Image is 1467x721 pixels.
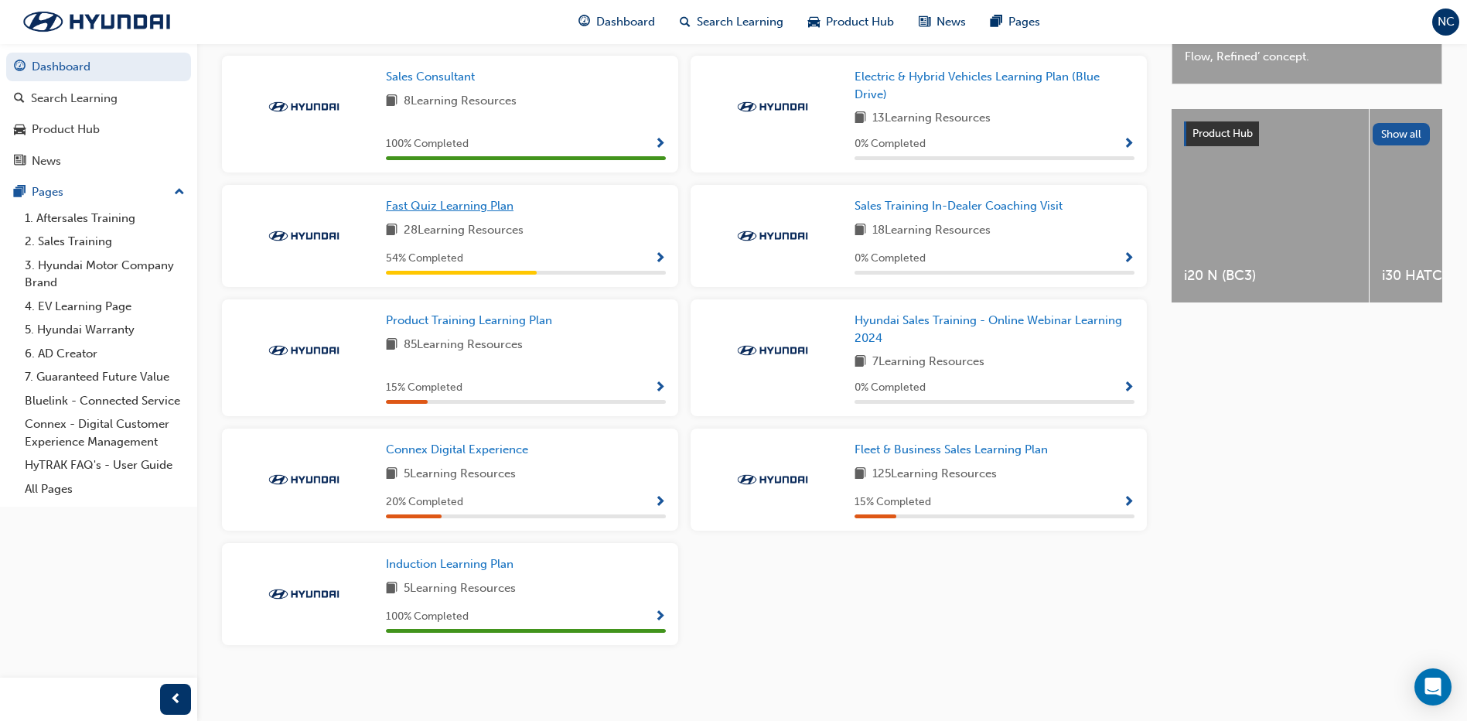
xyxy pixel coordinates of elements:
span: 7 Learning Resources [872,353,984,372]
a: 5. Hyundai Warranty [19,318,191,342]
span: car-icon [808,12,820,32]
a: Induction Learning Plan [386,555,520,573]
span: book-icon [386,92,397,111]
a: Fleet & Business Sales Learning Plan [855,441,1054,459]
a: Sales Training In-Dealer Coaching Visit [855,197,1069,215]
div: Pages [32,183,63,201]
span: 18 Learning Resources [872,221,991,241]
span: Show Progress [1123,496,1134,510]
span: prev-icon [170,690,182,709]
button: Show Progress [654,607,666,627]
span: pages-icon [991,12,1002,32]
a: 7. Guaranteed Future Value [19,365,191,389]
button: Show Progress [1123,249,1134,268]
a: Sales Consultant [386,68,481,86]
a: search-iconSearch Learning [667,6,796,38]
span: Show Progress [654,138,666,152]
span: Show Progress [654,610,666,624]
span: New IONIQ 6 and IONIQ 6 N Line under ‘Pure Flow, Refined’ concept. [1185,30,1429,65]
span: book-icon [855,353,866,372]
span: search-icon [14,92,25,106]
a: guage-iconDashboard [566,6,667,38]
span: book-icon [855,109,866,128]
span: NC [1438,13,1455,31]
span: 28 Learning Resources [404,221,524,241]
a: Bluelink - Connected Service [19,389,191,413]
div: News [32,152,61,170]
a: News [6,147,191,176]
span: Show Progress [654,252,666,266]
span: Product Training Learning Plan [386,313,552,327]
span: pages-icon [14,186,26,200]
span: 100 % Completed [386,135,469,153]
span: car-icon [14,123,26,137]
span: 5 Learning Resources [404,579,516,599]
span: 54 % Completed [386,250,463,268]
a: 6. AD Creator [19,342,191,366]
span: Search Learning [697,13,783,31]
a: 2. Sales Training [19,230,191,254]
img: Trak [730,472,815,487]
span: Show Progress [1123,252,1134,266]
button: DashboardSearch LearningProduct HubNews [6,50,191,178]
span: Show Progress [654,496,666,510]
a: 1. Aftersales Training [19,207,191,231]
span: 0 % Completed [855,135,926,153]
a: Hyundai Sales Training - Online Webinar Learning 2024 [855,312,1134,347]
a: car-iconProduct Hub [796,6,906,38]
img: Trak [261,343,346,358]
span: book-icon [386,465,397,484]
span: 13 Learning Resources [872,109,991,128]
span: book-icon [386,221,397,241]
div: Product Hub [32,121,100,138]
a: HyTRAK FAQ's - User Guide [19,453,191,477]
span: Product Hub [826,13,894,31]
a: pages-iconPages [978,6,1052,38]
img: Trak [730,228,815,244]
span: news-icon [14,155,26,169]
button: Show Progress [654,135,666,154]
span: 0 % Completed [855,379,926,397]
span: Hyundai Sales Training - Online Webinar Learning 2024 [855,313,1122,345]
span: book-icon [386,579,397,599]
span: 100 % Completed [386,608,469,626]
div: Open Intercom Messenger [1414,668,1452,706]
span: news-icon [919,12,930,32]
span: search-icon [680,12,691,32]
span: Product Hub [1192,127,1253,140]
img: Trak [261,586,346,602]
button: NC [1432,9,1459,36]
span: up-icon [174,183,185,203]
a: Electric & Hybrid Vehicles Learning Plan (Blue Drive) [855,68,1134,103]
a: Connex - Digital Customer Experience Management [19,412,191,453]
a: 3. Hyundai Motor Company Brand [19,254,191,295]
span: Connex Digital Experience [386,443,528,456]
img: Trak [8,5,186,38]
img: Trak [730,99,815,114]
span: 15 % Completed [386,379,462,397]
span: News [936,13,966,31]
img: Trak [261,228,346,244]
div: Search Learning [31,90,118,108]
button: Show Progress [1123,135,1134,154]
a: 4. EV Learning Page [19,295,191,319]
span: Pages [1008,13,1040,31]
span: 125 Learning Resources [872,465,997,484]
a: Search Learning [6,84,191,113]
button: Pages [6,178,191,207]
span: book-icon [386,336,397,355]
img: Trak [261,472,346,487]
span: Electric & Hybrid Vehicles Learning Plan (Blue Drive) [855,70,1100,101]
a: Product Training Learning Plan [386,312,558,330]
img: Trak [261,99,346,114]
button: Show Progress [654,493,666,512]
span: Sales Training In-Dealer Coaching Visit [855,199,1063,213]
a: news-iconNews [906,6,978,38]
span: Show Progress [1123,381,1134,395]
a: i20 N (BC3) [1172,109,1369,302]
a: Dashboard [6,53,191,81]
button: Show Progress [1123,378,1134,398]
span: 15 % Completed [855,494,931,511]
